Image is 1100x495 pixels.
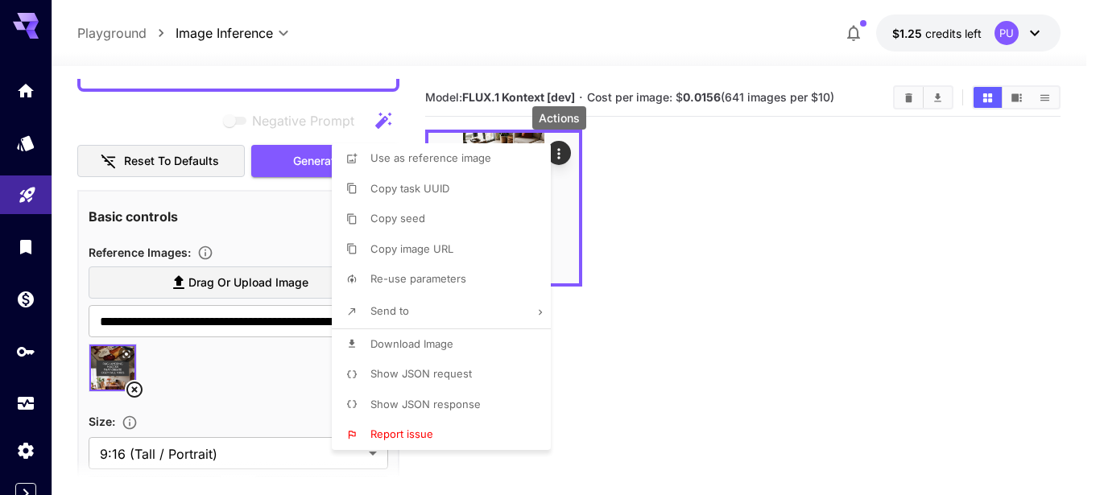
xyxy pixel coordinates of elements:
span: Use as reference image [370,151,491,164]
div: Actions [532,106,586,130]
span: Copy seed [370,212,425,225]
span: Show JSON request [370,367,472,380]
span: Send to [370,304,409,317]
span: Download Image [370,337,453,350]
span: Re-use parameters [370,272,466,285]
span: Show JSON response [370,398,481,410]
span: Report issue [370,427,433,440]
span: Copy image URL [370,242,453,255]
span: Copy task UUID [370,182,449,195]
